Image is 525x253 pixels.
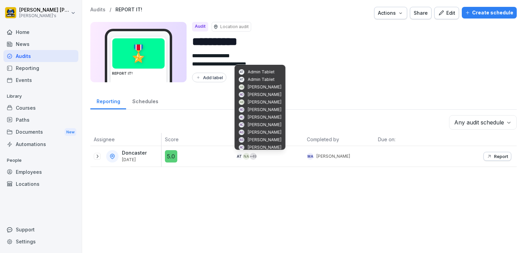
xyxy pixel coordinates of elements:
p: Assignee [94,136,158,143]
p: [PERSON_NAME] [248,137,281,143]
div: Share [414,9,428,17]
div: Add label [196,75,223,80]
p: [PERSON_NAME] [248,122,281,128]
div: AT [239,77,244,82]
div: 🎖️ [112,38,165,69]
div: AG [239,130,244,135]
p: Completed by [307,136,371,143]
a: Audits [90,7,105,13]
div: Create schedule [465,9,513,16]
div: AO [239,107,244,112]
a: Reporting [90,92,126,109]
div: AO [239,92,244,97]
a: News [3,38,78,50]
a: Courses [3,102,78,114]
a: Home [3,26,78,38]
p: Admin Tablet [248,76,275,83]
div: AC [239,145,244,150]
p: [DATE] [122,157,147,162]
button: Report [483,152,511,161]
div: MA [307,153,314,160]
a: Schedules [126,92,164,109]
p: [PERSON_NAME] [248,107,281,113]
a: Events [3,74,78,86]
button: Share [410,7,432,19]
div: AT [236,153,243,160]
div: AT [239,69,244,75]
div: AB [239,99,244,105]
p: [PERSON_NAME] [316,153,350,159]
a: Paths [3,114,78,126]
p: [PERSON_NAME] [248,84,281,90]
a: Audits [3,50,78,62]
p: [PERSON_NAME] [PERSON_NAME] [19,7,69,13]
div: AC [239,122,244,128]
th: Due on: [375,133,446,146]
th: Auditors [233,133,304,146]
div: AC [239,115,244,120]
div: AG [239,137,244,143]
div: + 49 [250,153,257,160]
a: Locations [3,178,78,190]
a: Employees [3,166,78,178]
button: Add label [192,73,226,82]
p: [PERSON_NAME] [248,114,281,120]
div: 5.0 [165,150,177,162]
p: People [3,155,78,166]
p: Location audit [220,24,249,30]
div: Actions [378,9,403,17]
div: Support [3,224,78,236]
button: Actions [374,7,407,19]
p: [PERSON_NAME] [248,144,281,150]
p: [PERSON_NAME] [248,129,281,135]
a: Settings [3,236,78,248]
p: [PERSON_NAME] [248,99,281,105]
p: [PERSON_NAME] [248,92,281,98]
p: Library [3,91,78,102]
div: AB [239,84,244,90]
p: Score [165,136,229,143]
div: New [65,128,76,136]
p: Report [494,154,508,159]
div: Audit [192,22,208,32]
button: Create schedule [462,7,517,19]
a: Reporting [3,62,78,74]
p: Admin Tablet [248,69,275,75]
div: Edit [438,9,455,17]
h3: REPORT IT! [112,71,165,76]
div: NA [243,153,250,160]
p: Doncaster [122,150,147,156]
a: REPORT IT! [115,7,142,13]
a: Automations [3,138,78,150]
p: / [110,7,111,13]
a: DocumentsNew [3,126,78,138]
p: [PERSON_NAME]'s [19,13,69,18]
button: Edit [434,7,459,19]
div: Documents [3,126,78,138]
